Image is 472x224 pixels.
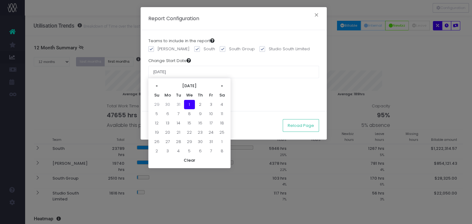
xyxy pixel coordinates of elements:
[148,58,191,64] label: Change Start Date
[206,119,217,128] td: 17
[173,91,184,100] th: Tu
[217,137,227,146] td: 1
[173,128,184,137] td: 21
[162,119,173,128] td: 13
[148,38,214,44] label: Teams to include in the report
[206,100,217,109] td: 3
[195,119,206,128] td: 16
[148,46,190,52] label: [PERSON_NAME]
[206,91,217,100] th: Fr
[148,15,199,22] h5: Report Configuration
[217,81,227,91] th: »
[283,119,319,132] button: Reload Page
[195,146,206,156] td: 6
[206,146,217,156] td: 7
[148,66,319,78] input: Choose a start date
[217,109,227,119] td: 11
[151,146,162,156] td: 2
[162,146,173,156] td: 3
[173,137,184,146] td: 28
[217,100,227,109] td: 4
[195,109,206,119] td: 9
[194,46,215,52] label: South
[184,128,195,137] td: 22
[184,137,195,146] td: 29
[151,109,162,119] td: 5
[206,109,217,119] td: 10
[206,128,217,137] td: 24
[162,128,173,137] td: 20
[173,100,184,109] td: 31
[162,91,173,100] th: Mo
[173,109,184,119] td: 7
[173,119,184,128] td: 14
[184,119,195,128] td: 15
[151,156,227,165] th: Clear
[151,137,162,146] td: 26
[184,91,195,100] th: We
[151,128,162,137] td: 19
[220,46,255,52] label: South Group
[195,128,206,137] td: 23
[151,100,162,109] td: 29
[310,11,323,21] button: Close
[195,137,206,146] td: 30
[206,137,217,146] td: 31
[184,109,195,119] td: 8
[162,109,173,119] td: 6
[195,91,206,100] th: Th
[151,81,162,91] th: «
[162,137,173,146] td: 27
[217,128,227,137] td: 25
[162,81,217,91] th: [DATE]
[195,100,206,109] td: 2
[217,146,227,156] td: 8
[217,119,227,128] td: 18
[151,119,162,128] td: 12
[184,146,195,156] td: 5
[184,100,195,109] td: 1
[259,46,310,52] label: Studio South Limited
[162,100,173,109] td: 30
[173,146,184,156] td: 4
[217,91,227,100] th: Sa
[151,91,162,100] th: Su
